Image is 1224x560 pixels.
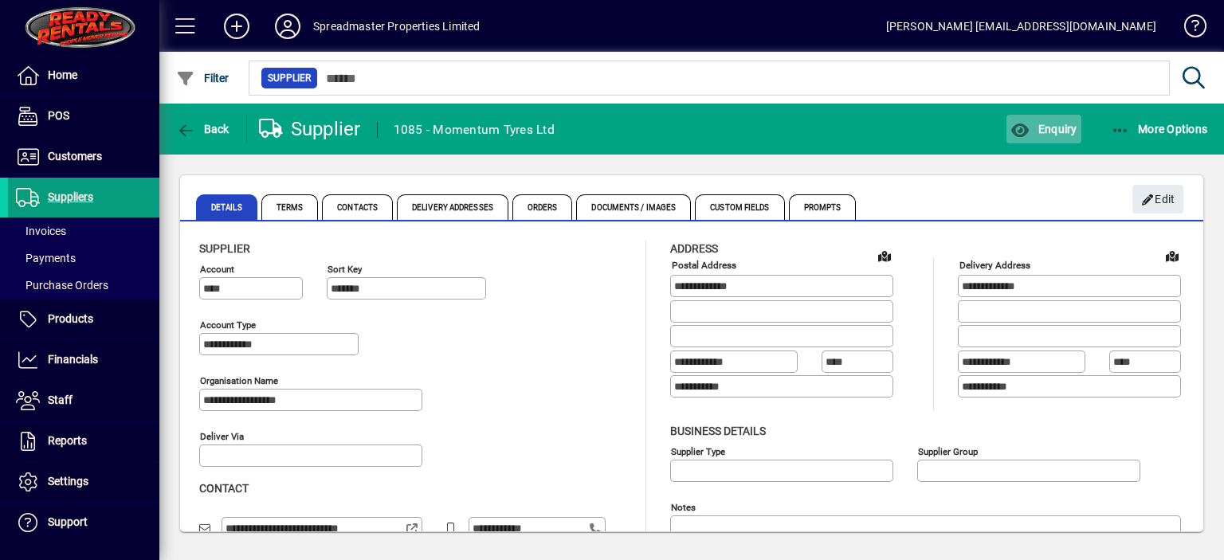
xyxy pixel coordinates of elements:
[918,445,978,456] mat-label: Supplier group
[1159,243,1185,268] a: View on map
[48,475,88,488] span: Settings
[394,117,555,143] div: 1085 - Momentum Tyres Ltd
[8,217,159,245] a: Invoices
[172,64,233,92] button: Filter
[48,150,102,163] span: Customers
[8,300,159,339] a: Products
[200,375,278,386] mat-label: Organisation name
[176,72,229,84] span: Filter
[1111,123,1208,135] span: More Options
[262,12,313,41] button: Profile
[48,394,73,406] span: Staff
[1172,3,1204,55] a: Knowledge Base
[48,515,88,528] span: Support
[670,242,718,255] span: Address
[8,421,159,461] a: Reports
[695,194,784,220] span: Custom Fields
[196,194,257,220] span: Details
[176,123,229,135] span: Back
[200,319,256,331] mat-label: Account Type
[48,434,87,447] span: Reports
[200,264,234,275] mat-label: Account
[8,503,159,542] a: Support
[512,194,573,220] span: Orders
[199,242,250,255] span: Supplier
[8,245,159,272] a: Payments
[1141,186,1175,213] span: Edit
[789,194,857,220] span: Prompts
[322,194,393,220] span: Contacts
[199,482,249,495] span: Contact
[48,109,69,122] span: POS
[576,194,691,220] span: Documents / Images
[8,381,159,421] a: Staff
[8,56,159,96] a: Home
[211,12,262,41] button: Add
[313,14,480,39] div: Spreadmaster Properties Limited
[16,279,108,292] span: Purchase Orders
[8,340,159,380] a: Financials
[886,14,1156,39] div: [PERSON_NAME] [EMAIL_ADDRESS][DOMAIN_NAME]
[48,312,93,325] span: Products
[268,70,311,86] span: Supplier
[872,243,897,268] a: View on map
[397,194,508,220] span: Delivery Addresses
[172,115,233,143] button: Back
[259,116,361,142] div: Supplier
[8,96,159,136] a: POS
[48,353,98,366] span: Financials
[48,69,77,81] span: Home
[8,137,159,177] a: Customers
[200,431,244,442] mat-label: Deliver via
[670,425,766,437] span: Business details
[8,462,159,502] a: Settings
[159,115,247,143] app-page-header-button: Back
[671,445,725,456] mat-label: Supplier type
[328,264,362,275] mat-label: Sort key
[671,501,696,512] mat-label: Notes
[261,194,319,220] span: Terms
[8,272,159,299] a: Purchase Orders
[48,190,93,203] span: Suppliers
[1006,115,1081,143] button: Enquiry
[1132,185,1183,213] button: Edit
[1010,123,1077,135] span: Enquiry
[1107,115,1212,143] button: More Options
[16,252,76,264] span: Payments
[16,225,66,237] span: Invoices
